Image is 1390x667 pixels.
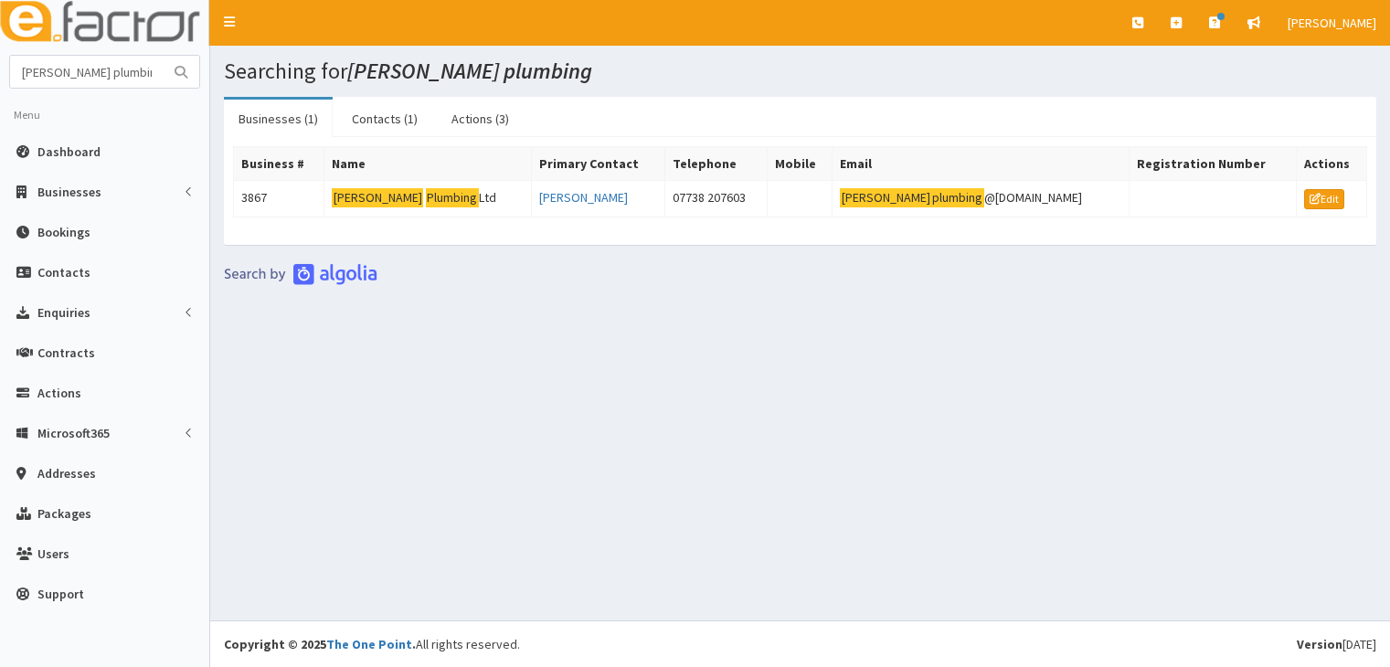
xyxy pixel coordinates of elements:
[37,143,101,160] span: Dashboard
[1304,189,1344,209] a: Edit
[37,304,90,321] span: Enquiries
[210,620,1390,667] footer: All rights reserved.
[1130,147,1296,181] th: Registration Number
[532,147,664,181] th: Primary Contact
[37,344,95,361] span: Contracts
[1297,636,1342,652] b: Version
[37,505,91,522] span: Packages
[426,188,479,207] mark: Plumbing
[224,59,1376,83] h1: Searching for
[337,100,432,138] a: Contacts (1)
[224,263,377,285] img: search-by-algolia-light-background.png
[332,188,423,207] mark: [PERSON_NAME]
[767,147,833,181] th: Mobile
[37,586,84,602] span: Support
[224,100,333,138] a: Businesses (1)
[833,181,1130,217] td: @[DOMAIN_NAME]
[833,147,1130,181] th: Email
[37,264,90,281] span: Contacts
[37,224,90,240] span: Bookings
[539,189,628,206] a: [PERSON_NAME]
[1288,15,1376,31] span: [PERSON_NAME]
[37,385,81,401] span: Actions
[224,636,416,652] strong: Copyright © 2025 .
[664,181,767,217] td: 07738 207603
[37,184,101,200] span: Businesses
[324,181,532,217] td: Ltd
[931,188,984,207] mark: plumbing
[347,57,592,85] i: [PERSON_NAME] plumbing
[10,56,164,88] input: Search...
[234,181,324,217] td: 3867
[437,100,524,138] a: Actions (3)
[664,147,767,181] th: Telephone
[1297,635,1376,653] div: [DATE]
[37,425,110,441] span: Microsoft365
[326,636,412,652] a: The One Point
[840,188,931,207] mark: [PERSON_NAME]
[324,147,532,181] th: Name
[37,465,96,482] span: Addresses
[37,545,69,562] span: Users
[234,147,324,181] th: Business #
[1296,147,1366,181] th: Actions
